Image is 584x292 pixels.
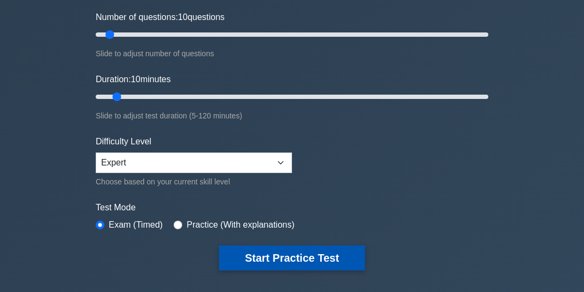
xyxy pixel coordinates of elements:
[96,47,488,60] div: Slide to adjust number of questions
[178,12,188,22] span: 10
[96,109,488,122] div: Slide to adjust test duration (5-120 minutes)
[109,218,163,231] label: Exam (Timed)
[96,11,224,24] label: Number of questions: questions
[187,218,294,231] label: Practice (With explanations)
[96,73,171,86] label: Duration: minutes
[96,135,151,148] label: Difficulty Level
[96,201,488,214] label: Test Mode
[131,75,141,84] span: 10
[96,175,292,188] div: Choose based on your current skill level
[219,245,365,270] button: Start Practice Test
